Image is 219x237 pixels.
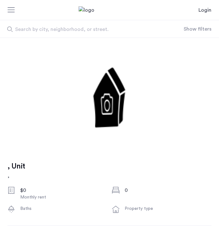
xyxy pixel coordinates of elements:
div: Baths [20,205,107,212]
img: logo [79,6,140,14]
div: Monthly rent [20,194,107,200]
a: , Unit, [8,161,25,180]
span: Search by city, neighborhood, or street. [15,26,162,33]
div: $0 [20,187,107,194]
div: 0 [125,187,211,194]
a: Login [198,6,211,14]
h2: , [8,172,25,180]
button: Show or hide filters [184,25,211,33]
div: Property type [125,205,211,212]
a: Cazamio Logo [79,6,140,14]
h1: , Unit [8,161,25,172]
